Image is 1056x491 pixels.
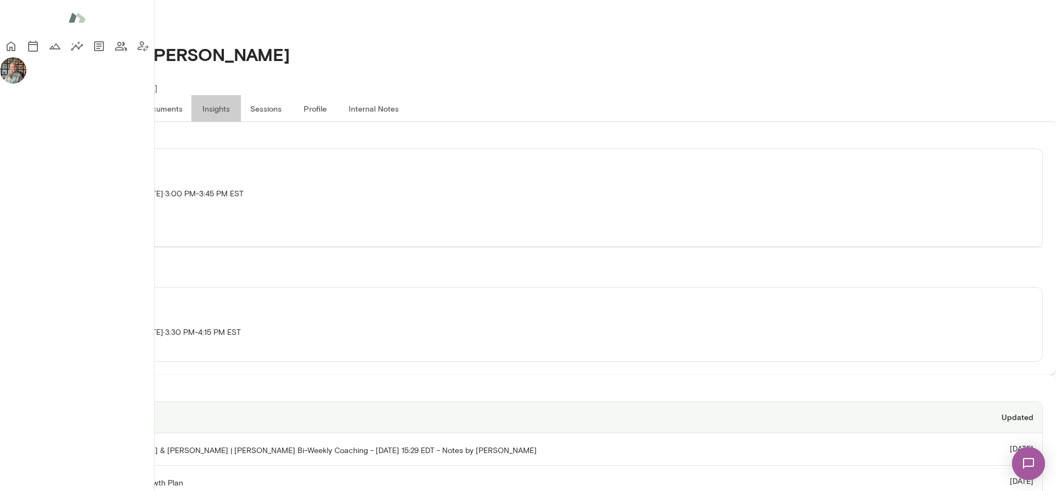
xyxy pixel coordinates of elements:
[14,175,1042,189] h6: Biweekly Coaching Session
[241,95,290,122] button: Sessions
[13,274,1043,287] h6: Previous session
[955,402,1042,433] th: Updated
[955,433,1042,466] td: [DATE]
[340,95,408,122] button: Internal Notes
[290,95,340,122] button: Profile
[110,35,132,57] button: Members
[68,7,86,28] img: Mento
[14,402,955,433] th: Name
[44,35,66,57] button: Growth Plan
[14,189,1042,200] p: [PERSON_NAME] [PERSON_NAME] · [DATE] · 3:00 PM-3:45 PM EST
[13,135,1043,148] h6: Next session in about 22 hours
[132,35,154,57] button: Client app
[14,327,1042,338] p: [PERSON_NAME] [PERSON_NAME] · [DATE] · 3:30 PM-4:15 PM EST
[22,35,44,57] button: Sessions
[14,433,955,466] th: [PERSON_NAME] [PERSON_NAME] & [PERSON_NAME] | [PERSON_NAME] Bi-Weekly Coaching - [DATE] 15:29 EDT...
[66,35,88,57] button: Insights
[133,95,191,122] button: Documents
[14,314,1042,327] h6: Biweekly Coaching Session
[13,388,1043,401] h6: Recent Documents
[191,95,241,122] button: Insights
[88,35,110,57] button: Documents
